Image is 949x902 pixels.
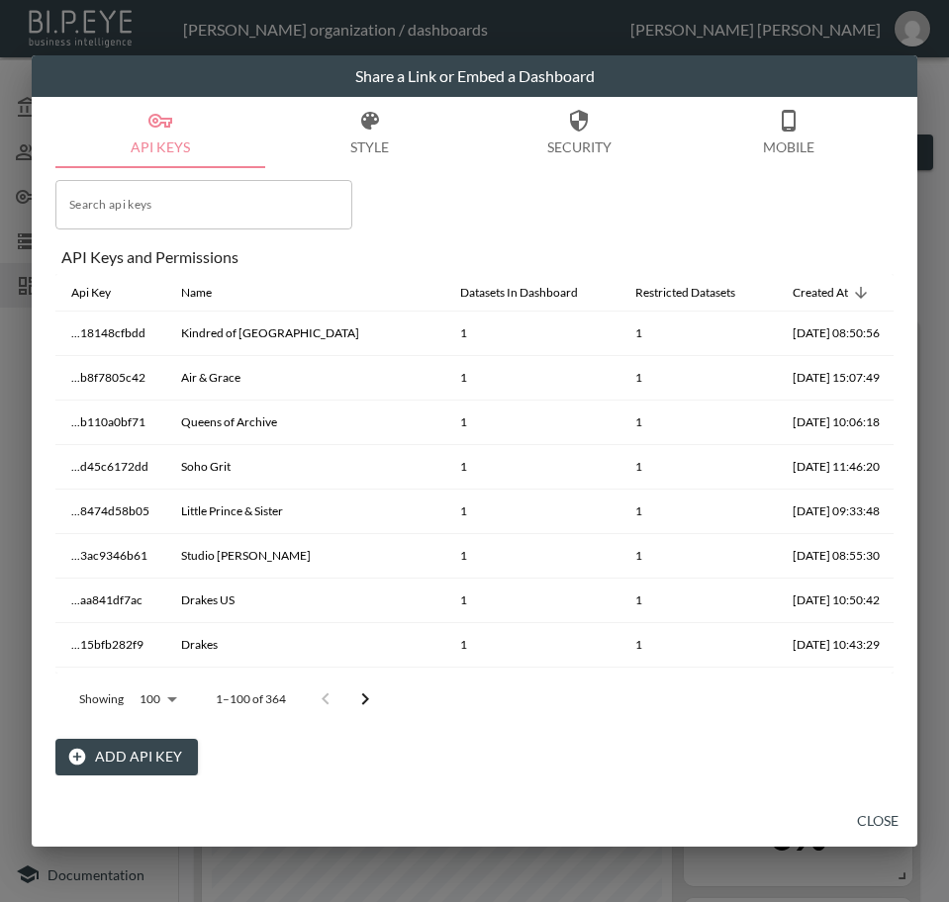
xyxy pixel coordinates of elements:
[165,579,444,623] th: Drakes US
[181,281,237,305] span: Name
[444,356,619,401] th: 1
[777,534,896,579] th: 2025-08-11, 08:55:30
[460,281,604,305] span: Datasets In Dashboard
[165,312,444,356] th: Kindred of Ireland
[165,445,444,490] th: Soho Grit
[619,623,777,668] th: 1
[79,690,124,707] p: Showing
[777,490,896,534] th: 2025-08-11, 09:33:48
[777,623,896,668] th: 2025-08-08, 10:43:29
[165,356,444,401] th: Air & Grace
[165,490,444,534] th: Little Prince & Sister
[444,579,619,623] th: 1
[55,356,165,401] th: ...b8f7805c42
[216,690,286,707] p: 1–100 of 364
[777,445,896,490] th: 2025-08-11, 11:46:20
[55,97,265,168] button: API Keys
[846,803,909,840] button: Close
[165,668,444,712] th: Portal®
[777,668,896,712] th: 2025-08-08, 09:51:04
[444,445,619,490] th: 1
[684,97,894,168] button: Mobile
[460,281,578,305] div: Datasets In Dashboard
[55,534,165,579] th: ...3ac9346b61
[635,281,761,305] span: Restricted Datasets
[619,668,777,712] th: 1
[55,401,165,445] th: ...b110a0bf71
[265,97,475,168] button: Style
[444,534,619,579] th: 1
[619,534,777,579] th: 1
[345,679,385,719] button: Go to next page
[444,668,619,712] th: 1
[619,401,777,445] th: 1
[475,97,685,168] button: Security
[619,579,777,623] th: 1
[32,55,917,97] h2: Share a Link or Embed a Dashboard
[55,579,165,623] th: ...aa841df7ac
[619,490,777,534] th: 1
[777,312,896,356] th: 2025-08-13, 08:50:56
[55,445,165,490] th: ...d45c6172dd
[55,490,165,534] th: ...8474d58b05
[777,356,896,401] th: 2025-08-12, 15:07:49
[793,281,874,305] span: Created At
[55,623,165,668] th: ...15bfb282f9
[55,312,165,356] th: ...18148cfbdd
[55,668,165,712] th: ...260cfd3851
[181,281,212,305] div: Name
[619,312,777,356] th: 1
[444,401,619,445] th: 1
[165,534,444,579] th: Studio Nicholson
[777,401,896,445] th: 2025-08-12, 10:06:18
[61,247,894,266] div: API Keys and Permissions
[444,623,619,668] th: 1
[619,445,777,490] th: 1
[165,401,444,445] th: Queens of Archive
[619,356,777,401] th: 1
[55,739,198,775] button: Add API Key
[777,579,896,623] th: 2025-08-08, 10:50:42
[793,281,848,305] div: Created At
[444,312,619,356] th: 1
[132,686,184,712] div: 100
[71,281,111,305] div: Api Key
[71,281,137,305] span: Api Key
[635,281,735,305] div: Restricted Datasets
[165,623,444,668] th: Drakes
[444,490,619,534] th: 1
